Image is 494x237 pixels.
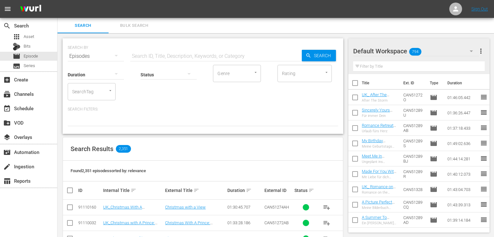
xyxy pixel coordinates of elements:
div: Romance on the Ranch [362,190,398,195]
span: menu [4,5,11,13]
th: Ext. ID [399,74,426,92]
div: Für immer Dein [362,114,398,118]
td: CAN51272O [401,90,428,105]
span: Series [13,62,20,70]
button: Open [107,88,113,94]
div: Bits [13,43,20,50]
span: Search Results [71,145,113,153]
div: Episodes [68,47,124,65]
span: Schedule [3,105,11,112]
div: 01:33:28.186 [227,220,263,225]
span: Search [61,22,105,29]
a: UK_ Romance on The Ranch [362,184,396,194]
td: CAN51289AB [401,120,428,136]
span: Bits [24,43,31,50]
span: Episode [430,201,437,209]
a: A Picture Perfect Wedding _DE [362,200,395,209]
span: sort [131,187,136,193]
td: CAN51289S [401,136,428,151]
div: ID [78,188,101,193]
span: Episode [24,53,38,59]
td: 01:43:04.703 [445,182,480,197]
span: Automation [3,149,11,156]
span: Episode [430,170,437,178]
a: Sincerely Yours Truly _DE [362,108,392,117]
span: Episode [430,216,437,224]
div: Meine Geburtstags Romanze [362,144,398,149]
span: playlist_add [323,203,331,211]
span: 2,351 [116,145,131,153]
td: 01:44:14.281 [445,151,480,166]
span: CAN51272AB [264,220,289,225]
button: more_vert [477,43,485,59]
div: Meine Bilderbuch Hochzeit [362,206,398,210]
span: playlist_add [323,219,331,227]
span: Found 2,351 episodes sorted by: relevance [71,168,146,173]
a: Sign Out [471,6,488,11]
td: CAN51289R [401,166,428,182]
a: Meet Me In [US_STATE] _DE [362,154,391,163]
span: Episode [430,186,437,193]
div: Ein [PERSON_NAME] für immer [362,221,398,225]
a: UK_ After The Storm [362,92,389,102]
span: Episode [13,52,20,60]
span: 794 [409,45,422,58]
td: CAN51289CQ [401,197,428,212]
td: CAN51289AD [401,212,428,228]
span: reorder [480,93,488,101]
div: Ungeplant ins [PERSON_NAME] [362,160,398,164]
button: playlist_add [319,215,334,231]
span: reorder [480,216,488,224]
span: Overlays [3,134,11,141]
button: Open [253,69,259,75]
div: External ID [264,188,292,193]
div: Urlaub fürs Herz [362,129,398,133]
td: 01:49:02.636 [445,136,480,151]
a: Christmas With A Prince: Becoming Royal [165,220,213,230]
td: 01:46:05.442 [445,90,480,105]
span: VOD [3,119,11,127]
span: Search [311,50,336,61]
th: Duration [444,74,482,92]
a: UK_Christmas with A Prince: Becoming Royal [103,220,157,230]
td: 01:39:14.184 [445,212,480,228]
span: sort [246,187,252,193]
div: 91110160 [78,205,101,210]
a: My Birthday Romance _DE [362,138,387,148]
div: 01:30:45.707 [227,205,263,210]
th: Type [426,74,444,92]
a: Romance Retreat _DE [362,123,396,133]
span: Episode [430,109,437,117]
td: 01:40:12.073 [445,166,480,182]
span: reorder [480,185,488,193]
span: Episode [430,140,437,147]
span: Create [3,76,11,84]
td: 01:37:18.433 [445,120,480,136]
span: Series [24,63,35,69]
div: After The Storm [362,98,398,103]
span: reorder [480,170,488,178]
div: 91110032 [78,220,101,225]
td: 01:36:26.447 [445,105,480,120]
a: UK_Christmas With A View_BrainPower [103,205,145,214]
div: External Title [165,187,225,194]
button: Open [323,69,330,75]
a: A Summer To Remember _DE [362,215,390,225]
p: Search Filters: [68,107,338,112]
td: CAN51289U [401,105,428,120]
th: Title [362,74,399,92]
span: Reports [3,177,11,185]
div: Status [294,187,317,194]
div: Internal Title [103,187,163,194]
span: Asset [13,33,20,41]
div: Duration [227,187,263,194]
div: Default Workspace [353,42,479,60]
span: reorder [480,124,488,132]
td: 01:43:39.313 [445,197,480,212]
span: reorder [480,109,488,116]
span: reorder [480,201,488,208]
img: ans4CAIJ8jUAAAAAAAAAAAAAAAAAAAAAAAAgQb4GAAAAAAAAAAAAAAAAAAAAAAAAJMjXAAAAAAAAAAAAAAAAAAAAAAAAgAT5G... [15,2,46,17]
td: CAN51328 [401,182,428,197]
span: Channels [3,90,11,98]
div: Mit Liebe für dich gemacht [362,175,398,179]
